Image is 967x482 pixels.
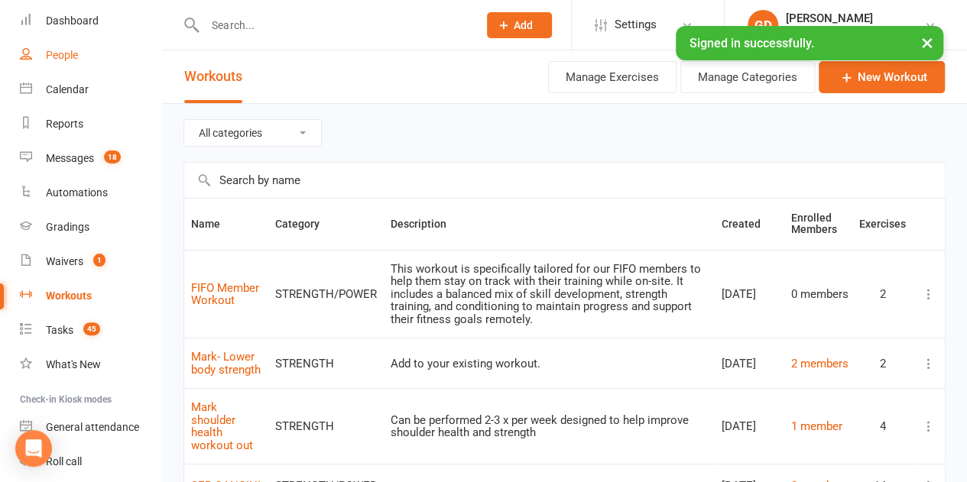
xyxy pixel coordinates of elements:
[275,288,377,301] div: STRENGTH/POWER
[859,288,886,301] span: 2
[20,410,161,445] a: General attendance kiosk mode
[20,279,161,313] a: Workouts
[46,83,89,95] div: Calendar
[690,36,814,50] span: Signed in successfully.
[819,61,945,93] a: New Workout
[20,313,161,348] a: Tasks 45
[20,73,161,107] a: Calendar
[46,118,83,130] div: Reports
[748,10,778,40] div: GD
[391,218,463,230] span: Description
[20,107,161,141] a: Reports
[715,338,784,388] td: [DATE]
[791,357,849,370] a: 2 members
[615,8,657,42] span: Settings
[715,388,784,464] td: [DATE]
[46,455,82,467] div: Roll call
[191,218,237,230] span: Name
[46,221,89,233] div: Gradings
[46,358,101,370] div: What's New
[46,421,139,433] div: General attendance
[715,250,784,338] td: [DATE]
[791,288,818,301] span: 0 members
[191,215,237,233] button: Name
[20,244,161,279] a: Waivers 1
[487,12,552,38] button: Add
[20,141,161,176] a: Messages 18
[391,215,463,233] button: Description
[786,25,924,39] div: Champions [PERSON_NAME]
[391,414,708,439] div: Can be performed 2-3 x per week designed to help improve shoulder health and strength
[191,281,259,308] a: FIFO Member Workout
[184,50,242,103] button: Workouts
[46,15,99,27] div: Dashboard
[46,152,94,164] div: Messages
[104,150,121,163] span: 18
[20,210,161,244] a: Gradings
[548,61,677,93] button: Manage Exercises
[913,26,941,59] button: ×
[514,19,533,31] span: Add
[191,350,261,377] a: Mark- Lower body strength
[20,176,161,210] a: Automations
[722,215,777,233] button: Created
[46,255,83,267] div: Waivers
[83,322,100,335] span: 45
[791,419,842,433] a: 1 member
[200,15,467,36] input: Search...
[391,357,708,370] div: Add to your existing workout.
[20,348,161,382] a: What's New
[786,11,924,25] div: [PERSON_NAME]
[15,430,52,467] div: Open Intercom Messenger
[184,163,945,198] input: Search by name
[275,420,377,433] div: STRENGTH
[852,199,913,250] th: Exercises
[93,254,105,267] span: 1
[391,263,708,326] div: This workout is specifically tailored for our FIFO members to help them stay on track with their ...
[46,186,108,199] div: Automations
[859,357,886,370] span: 2
[722,218,777,230] span: Created
[275,218,336,230] span: Category
[275,215,336,233] button: Category
[191,400,253,452] a: Mark shoulder health workout out
[275,357,377,370] div: STRENGTH
[680,61,815,93] button: Manage Categories
[859,420,886,433] span: 4
[46,324,73,336] div: Tasks
[46,290,92,302] div: Workouts
[20,4,161,38] a: Dashboard
[784,199,852,250] th: Enrolled Members
[20,445,161,479] a: Roll call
